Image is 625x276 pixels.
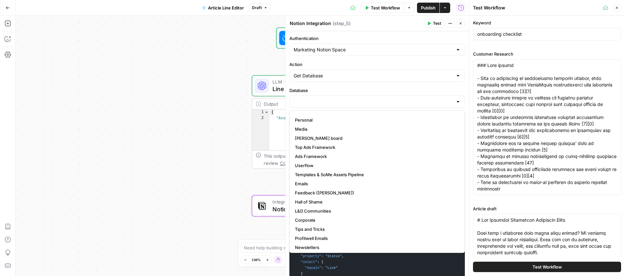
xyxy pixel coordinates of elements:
[272,204,365,213] span: Notion Integration
[294,72,453,79] input: Get Database
[371,5,400,11] span: Test Workflow
[252,5,262,11] span: Draft
[264,152,385,166] div: This output is too large & has been abbreviated for review. to view the full content.
[326,254,342,258] span: "Status"
[294,46,453,53] input: Marketing Notion Space
[252,75,389,169] div: LLM · GPT-5Line editorStep 2Output{ "Analysis of the introduction":"High-level assessment\n- BLUF...
[305,266,321,270] span: "equals"
[295,171,457,178] span: Templates & SoMe Assets Pipeline
[289,35,465,42] label: Authentication
[301,272,303,276] span: }
[321,260,323,264] span: {
[272,85,365,93] span: Line editor
[295,117,457,123] span: Personal
[264,110,269,115] span: Toggle code folding, rows 1 through 3
[433,20,441,26] span: Test
[301,254,321,258] span: "property"
[424,19,444,28] button: Test
[321,254,323,258] span: :
[295,144,457,151] span: Top Ads Framework
[295,153,457,160] span: Ads Framework
[473,20,621,26] label: Keyword
[333,20,351,27] span: ( step_5 )
[361,3,404,13] button: Test Workflow
[252,195,389,217] div: IntegrationNotion IntegrationStep 5
[317,260,319,264] span: :
[301,260,317,264] span: "select"
[272,198,365,205] span: Integration
[473,205,621,212] label: Article draft
[295,162,457,169] span: Userflow
[264,100,365,108] div: Output
[295,226,457,232] span: Tips and Tricks
[473,262,621,272] button: Test Workflow
[342,254,344,258] span: ,
[280,160,313,165] span: Copy the output
[295,126,457,132] span: Media
[252,27,389,48] div: WorkflowSet InputsInputs
[295,235,457,242] span: Profitwell Emails
[533,264,562,270] span: Test Workflow
[295,135,457,141] span: [PERSON_NAME] board
[295,217,457,223] span: Corporate
[272,78,365,85] span: LLM · GPT-5
[289,61,465,68] label: Action
[295,190,457,196] span: Feedback ([PERSON_NAME])
[249,4,271,12] button: Draft
[198,3,248,13] button: Article Line Editor
[417,3,439,13] button: Publish
[295,199,457,205] span: Hall of Shame
[289,87,465,94] label: Database
[252,257,261,262] span: 136%
[326,266,338,270] span: "Live"
[257,202,266,210] img: Notion_app_logo.png
[208,5,244,11] span: Article Line Editor
[295,180,457,187] span: Emails
[295,244,457,251] span: Newsletters
[290,20,331,27] textarea: Notion Integration
[321,266,323,270] span: :
[421,5,436,11] span: Publish
[473,51,621,57] label: Customer Research
[252,110,270,115] div: 1
[295,208,457,214] span: L&D Communities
